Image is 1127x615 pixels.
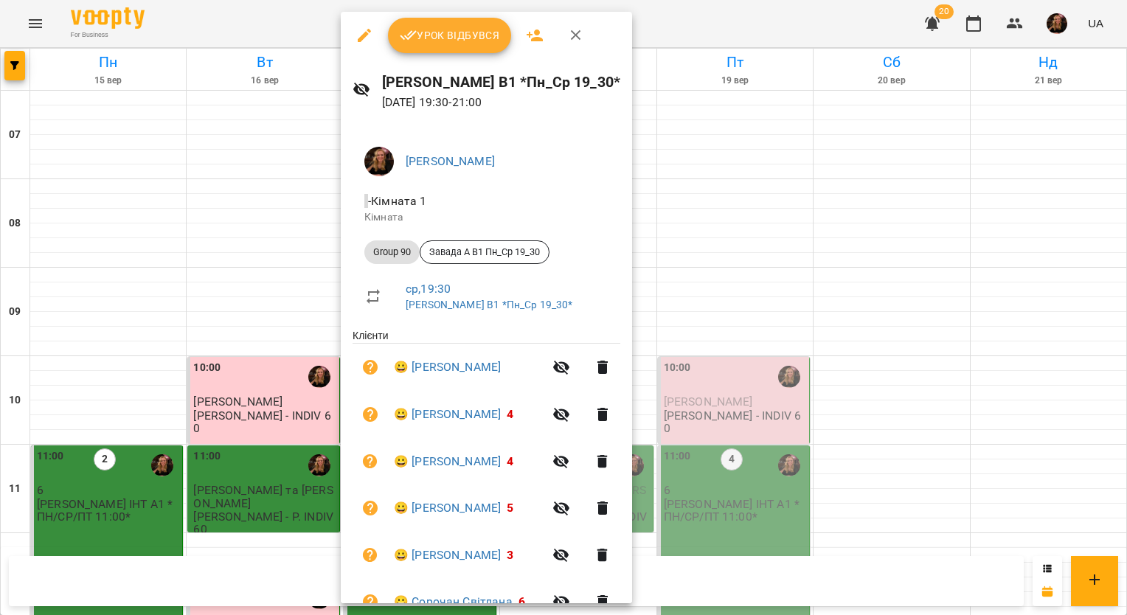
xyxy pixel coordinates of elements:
h6: [PERSON_NAME] В1 *Пн_Ср 19_30* [382,71,620,94]
div: Завада А В1 Пн_Ср 19_30 [420,240,549,264]
span: 3 [507,548,513,562]
a: 😀 [PERSON_NAME] [394,358,501,376]
button: Візит ще не сплачено. Додати оплату? [353,538,388,573]
span: 5 [507,501,513,515]
span: Group 90 [364,246,420,259]
span: Завада А В1 Пн_Ср 19_30 [420,246,549,259]
a: 😀 [PERSON_NAME] [394,406,501,423]
a: [PERSON_NAME] В1 *Пн_Ср 19_30* [406,299,572,310]
span: 4 [507,407,513,421]
span: - Кімната 1 [364,194,430,208]
a: ср , 19:30 [406,282,451,296]
a: 😀 [PERSON_NAME] [394,499,501,517]
button: Візит ще не сплачено. Додати оплату? [353,350,388,385]
p: Кімната [364,210,608,225]
a: 😀 [PERSON_NAME] [394,546,501,564]
p: [DATE] 19:30 - 21:00 [382,94,620,111]
button: Урок відбувся [388,18,512,53]
img: 019b2ef03b19e642901f9fba5a5c5a68.jpg [364,147,394,176]
span: 6 [519,594,525,608]
button: Візит ще не сплачено. Додати оплату? [353,490,388,526]
span: Урок відбувся [400,27,500,44]
span: 4 [507,454,513,468]
a: [PERSON_NAME] [406,154,495,168]
button: Візит ще не сплачено. Додати оплату? [353,444,388,479]
a: 😀 [PERSON_NAME] [394,453,501,470]
button: Візит ще не сплачено. Додати оплату? [353,397,388,432]
a: 😀 Сорочан Світлана [394,593,513,611]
